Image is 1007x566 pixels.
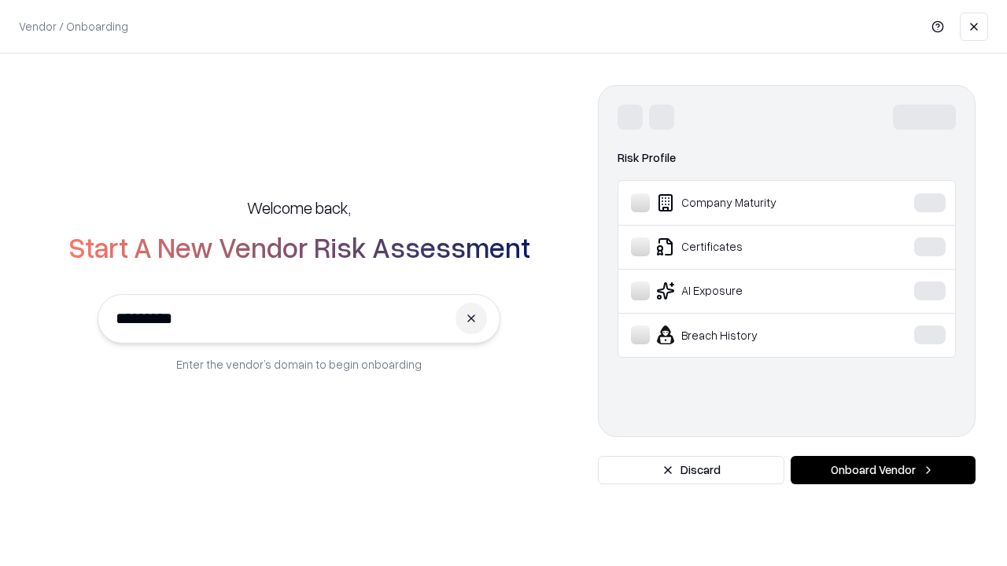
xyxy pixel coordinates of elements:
div: Certificates [631,237,866,256]
div: Risk Profile [618,149,956,167]
p: Enter the vendor’s domain to begin onboarding [176,356,422,373]
button: Discard [598,456,784,484]
div: AI Exposure [631,281,866,300]
button: Onboard Vendor [791,456,976,484]
h2: Start A New Vendor Risk Assessment [68,231,530,263]
p: Vendor / Onboarding [19,18,128,35]
h5: Welcome back, [247,197,351,219]
div: Breach History [631,325,866,344]
div: Company Maturity [631,193,866,212]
